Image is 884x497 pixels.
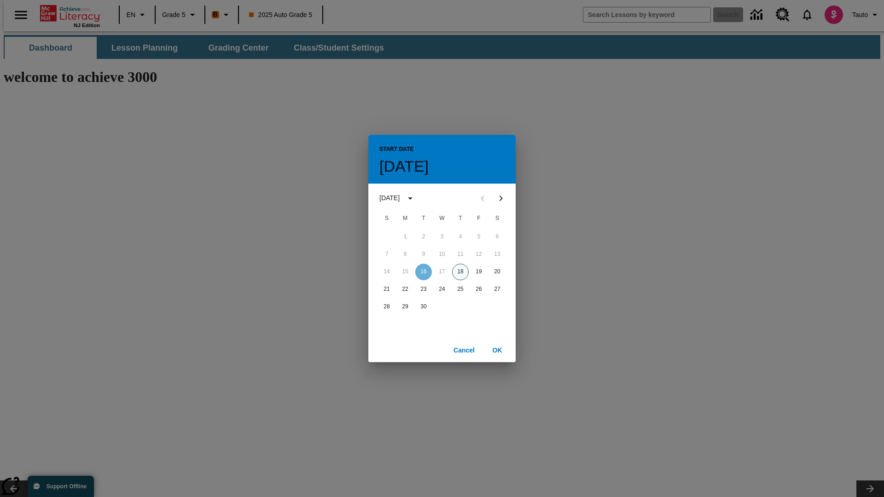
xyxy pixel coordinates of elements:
h4: [DATE] [379,157,429,176]
span: Start Date [379,142,413,157]
button: 23 [415,281,432,298]
span: Saturday [489,209,506,228]
button: 30 [415,299,432,315]
button: 20 [489,264,506,280]
button: 27 [489,281,506,298]
button: 21 [378,281,395,298]
button: 29 [397,299,413,315]
button: 19 [471,264,487,280]
button: 22 [397,281,413,298]
button: 26 [471,281,487,298]
span: Thursday [452,209,469,228]
span: Sunday [378,209,395,228]
button: OK [483,342,512,359]
button: Next month [492,189,510,208]
div: [DATE] [379,193,400,203]
span: Tuesday [415,209,432,228]
button: Cancel [449,342,479,359]
button: 28 [378,299,395,315]
button: calendar view is open, switch to year view [402,191,418,206]
button: 25 [452,281,469,298]
button: 18 [452,264,469,280]
span: Monday [397,209,413,228]
button: 24 [434,281,450,298]
span: Wednesday [434,209,450,228]
span: Friday [471,209,487,228]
